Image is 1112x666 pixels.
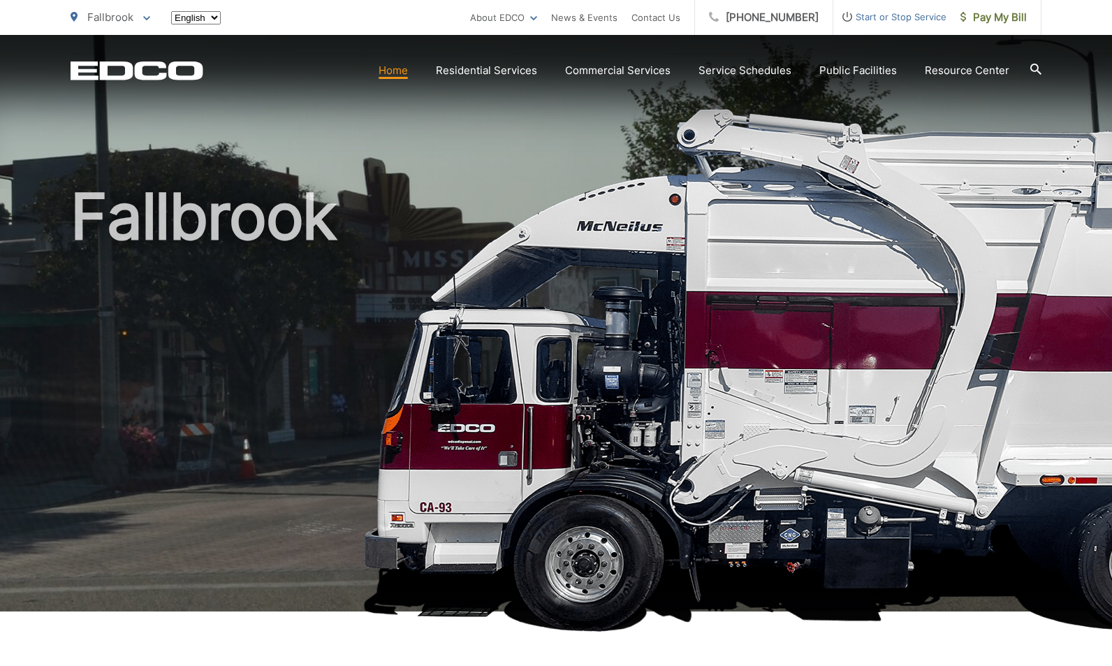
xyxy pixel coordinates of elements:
[71,182,1041,624] h1: Fallbrook
[71,61,203,80] a: EDCD logo. Return to the homepage.
[171,11,221,24] select: Select a language
[551,9,617,26] a: News & Events
[925,62,1009,79] a: Resource Center
[631,9,680,26] a: Contact Us
[565,62,671,79] a: Commercial Services
[819,62,897,79] a: Public Facilities
[436,62,537,79] a: Residential Services
[470,9,537,26] a: About EDCO
[698,62,791,79] a: Service Schedules
[379,62,408,79] a: Home
[87,10,133,24] span: Fallbrook
[960,9,1027,26] span: Pay My Bill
